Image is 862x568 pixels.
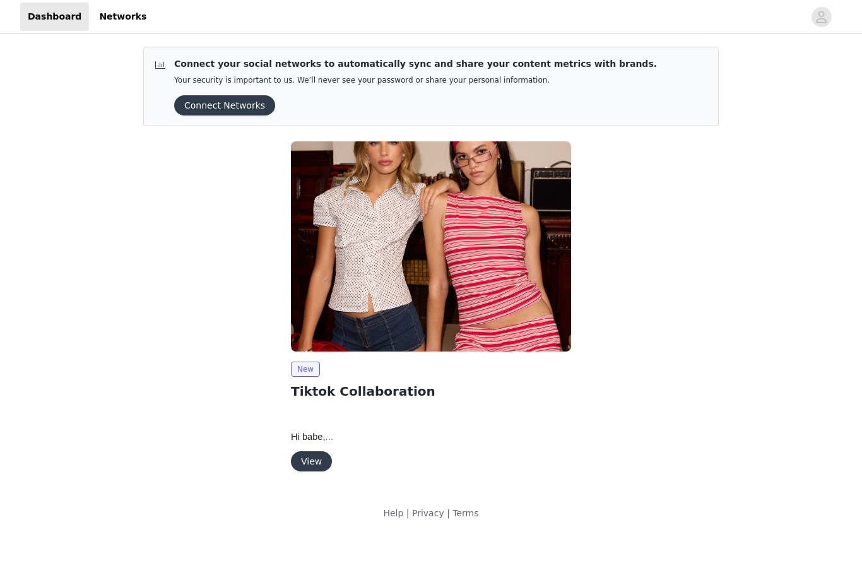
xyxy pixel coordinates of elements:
[291,457,332,466] a: View
[291,451,332,471] button: View
[452,508,478,518] a: Terms
[412,508,444,518] a: Privacy
[291,382,571,401] h2: Tiktok Collaboration
[815,7,827,27] div: avatar
[406,508,410,518] span: |
[174,76,657,85] p: Your security is important to us. We’ll never see your password or share your personal information.
[383,508,403,518] a: Help
[291,362,320,377] span: New
[174,57,657,71] p: Connect your social networks to automatically sync and share your content metrics with brands.
[291,141,571,352] img: Edikted
[174,95,275,115] button: Connect Networks
[447,508,450,518] span: |
[20,3,89,31] a: Dashboard
[291,432,334,442] span: Hi babe,
[92,3,154,31] a: Networks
